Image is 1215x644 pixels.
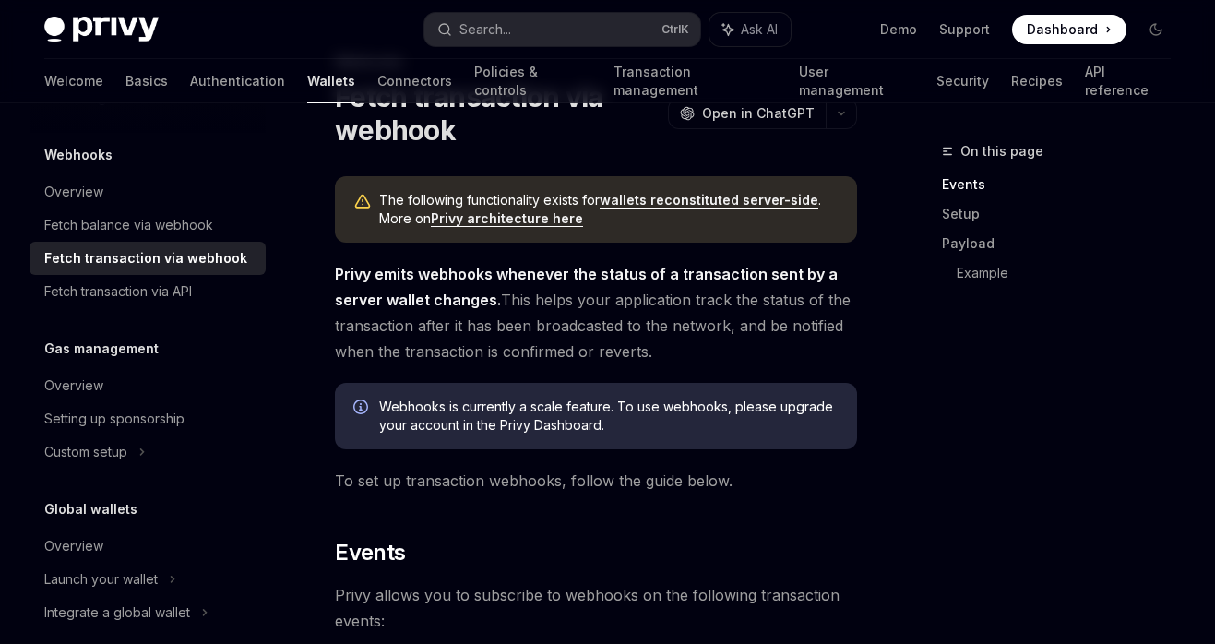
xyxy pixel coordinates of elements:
div: Overview [44,181,103,203]
span: Dashboard [1027,20,1098,39]
div: Integrate a global wallet [44,602,190,624]
a: Security [936,59,989,103]
a: Dashboard [1012,15,1126,44]
div: Fetch transaction via API [44,280,192,303]
a: Wallets [307,59,355,103]
div: Fetch transaction via webhook [44,247,247,269]
button: Ask AI [709,13,791,46]
div: Overview [44,375,103,397]
a: Policies & controls [474,59,591,103]
a: wallets reconstituted server-side [600,192,818,209]
a: Transaction management [613,59,776,103]
span: To set up transaction webhooks, follow the guide below. [335,468,857,494]
a: Fetch balance via webhook [30,209,266,242]
a: User management [799,59,914,103]
img: dark logo [44,17,159,42]
a: Welcome [44,59,103,103]
span: On this page [960,140,1043,162]
a: API reference [1085,59,1171,103]
a: Fetch transaction via webhook [30,242,266,275]
a: Authentication [190,59,285,103]
h5: Global wallets [44,498,137,520]
svg: Info [353,400,372,418]
a: Demo [880,20,917,39]
div: Overview [44,535,103,557]
a: Example [957,258,1185,288]
a: Privy architecture here [431,210,583,227]
span: Webhooks is currently a scale feature. To use webhooks, please upgrade your account in the Privy ... [379,398,839,435]
a: Fetch transaction via API [30,275,266,308]
a: Setup [942,199,1185,229]
strong: Privy emits webhooks whenever the status of a transaction sent by a server wallet changes. [335,265,838,309]
span: This helps your application track the status of the transaction after it has been broadcasted to ... [335,261,857,364]
a: Setting up sponsorship [30,402,266,435]
div: Custom setup [44,441,127,463]
span: Open in ChatGPT [702,104,815,123]
button: Toggle dark mode [1141,15,1171,44]
span: Ctrl K [661,22,689,37]
span: Ask AI [741,20,778,39]
div: Fetch balance via webhook [44,214,213,236]
svg: Warning [353,193,372,211]
a: Overview [30,175,266,209]
a: Overview [30,369,266,402]
a: Connectors [377,59,452,103]
div: Search... [459,18,511,41]
button: Open in ChatGPT [668,98,826,129]
span: Events [335,538,405,567]
span: Privy allows you to subscribe to webhooks on the following transaction events: [335,582,857,634]
a: Events [942,170,1185,199]
div: Setting up sponsorship [44,408,185,430]
a: Basics [125,59,168,103]
a: Payload [942,229,1185,258]
a: Overview [30,530,266,563]
h5: Gas management [44,338,159,360]
h1: Fetch transaction via webhook [335,80,661,147]
div: Launch your wallet [44,568,158,590]
h5: Webhooks [44,144,113,166]
a: Support [939,20,990,39]
a: Recipes [1011,59,1063,103]
span: The following functionality exists for . More on [379,191,839,228]
button: Search...CtrlK [424,13,699,46]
